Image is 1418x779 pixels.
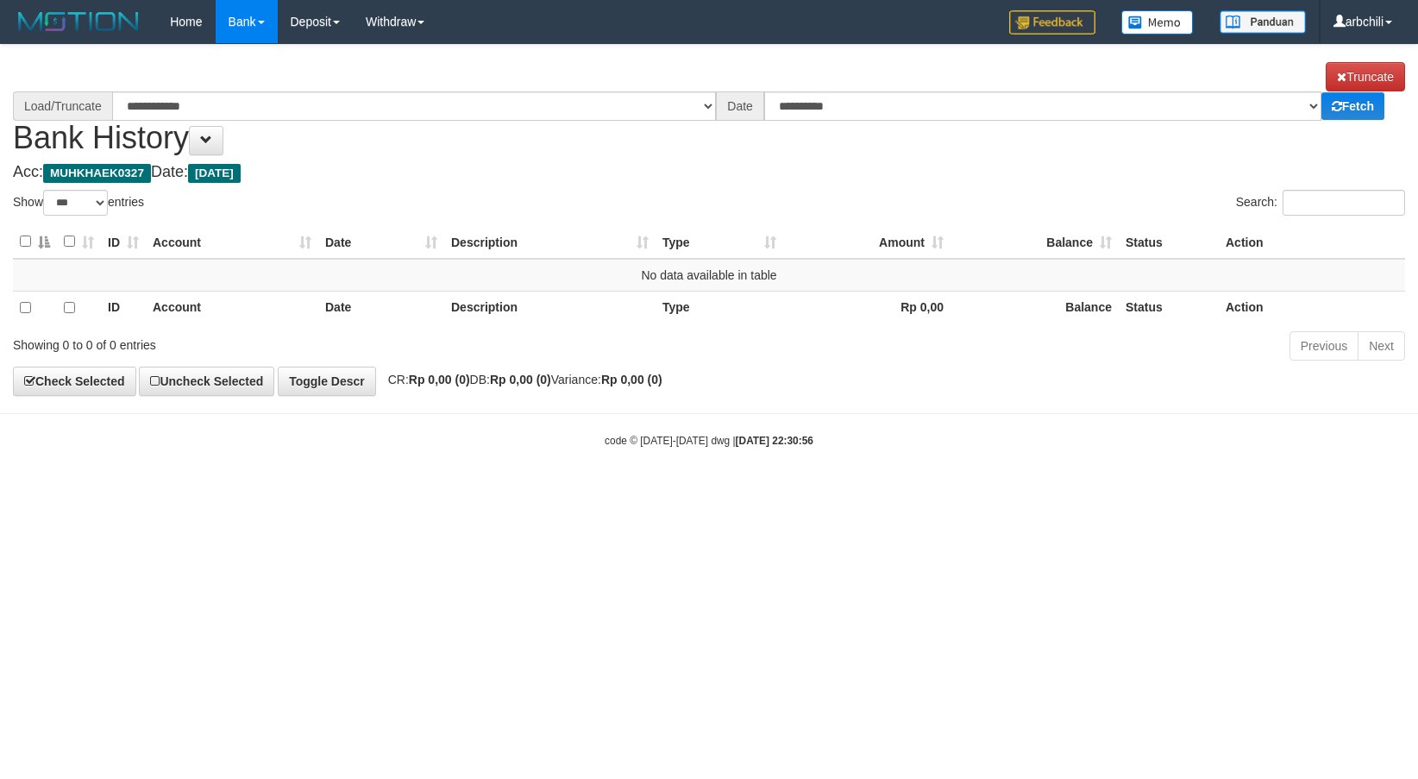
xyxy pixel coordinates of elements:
[1358,331,1405,361] a: Next
[605,435,813,447] small: code © [DATE]-[DATE] dwg |
[951,291,1119,324] th: Balance
[57,225,101,259] th: : activate to sort column ascending
[656,225,783,259] th: Type: activate to sort column ascending
[1219,291,1405,324] th: Action
[1220,10,1306,34] img: panduan.png
[13,164,1405,181] h4: Acc: Date:
[101,225,146,259] th: ID: activate to sort column ascending
[1121,10,1194,35] img: Button%20Memo.svg
[146,225,318,259] th: Account: activate to sort column ascending
[43,164,151,183] span: MUHKHAEK0327
[444,225,656,259] th: Description: activate to sort column ascending
[278,367,376,396] a: Toggle Descr
[13,190,144,216] label: Show entries
[146,291,318,324] th: Account
[783,225,951,259] th: Amount: activate to sort column ascending
[318,291,444,324] th: Date
[656,291,783,324] th: Type
[13,330,578,354] div: Showing 0 to 0 of 0 entries
[318,225,444,259] th: Date: activate to sort column ascending
[101,291,146,324] th: ID
[409,373,470,386] strong: Rp 0,00 (0)
[139,367,274,396] a: Uncheck Selected
[13,225,57,259] th: : activate to sort column descending
[444,291,656,324] th: Description
[13,367,136,396] a: Check Selected
[13,91,112,121] div: Load/Truncate
[380,373,662,386] span: CR: DB: Variance:
[1119,291,1219,324] th: Status
[1289,331,1358,361] a: Previous
[43,190,108,216] select: Showentries
[1236,190,1405,216] label: Search:
[490,373,551,386] strong: Rp 0,00 (0)
[1321,92,1384,120] a: Fetch
[716,91,764,121] div: Date
[601,373,662,386] strong: Rp 0,00 (0)
[1119,225,1219,259] th: Status
[188,164,241,183] span: [DATE]
[13,9,144,35] img: MOTION_logo.png
[13,259,1405,292] td: No data available in table
[736,435,813,447] strong: [DATE] 22:30:56
[951,225,1119,259] th: Balance: activate to sort column ascending
[1283,190,1405,216] input: Search:
[1009,10,1095,35] img: Feedback.jpg
[13,62,1405,155] h1: Bank History
[1326,62,1405,91] a: Truncate
[1219,225,1405,259] th: Action
[783,291,951,324] th: Rp 0,00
